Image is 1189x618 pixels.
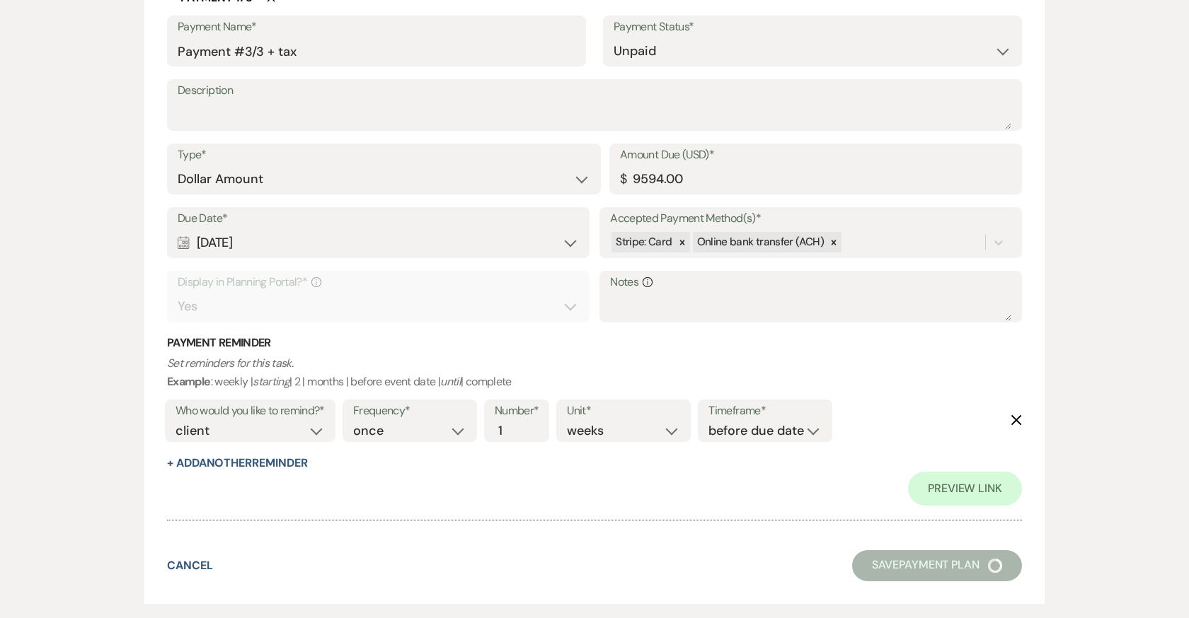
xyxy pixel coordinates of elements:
label: Description [178,81,1011,101]
label: Payment Status* [614,17,1011,37]
div: $ [620,170,626,189]
h3: Payment Reminder [167,335,1022,351]
button: + AddAnotherReminder [167,457,307,469]
label: Timeframe* [708,401,822,421]
label: Notes [610,272,1011,293]
i: until [440,374,461,389]
b: Example [167,374,211,389]
span: Stripe: Card [616,235,672,249]
button: Cancel [167,560,213,571]
label: Amount Due (USD)* [620,145,1011,165]
button: SavePayment Plan [852,550,1022,581]
label: Due Date* [178,209,579,229]
label: Payment Name* [178,17,575,37]
div: [DATE] [178,229,579,257]
a: Preview Link [908,472,1022,506]
label: Type* [178,145,590,165]
label: Frequency* [353,401,466,421]
label: Display in Planning Portal?* [178,272,579,293]
label: Who would you like to remind?* [176,401,325,421]
label: Accepted Payment Method(s)* [610,209,1011,229]
label: Number* [495,401,539,421]
img: loading spinner [988,559,1002,573]
p: : weekly | | 2 | months | before event date | | complete [167,354,1022,390]
i: starting [253,374,289,389]
span: Online bank transfer (ACH) [697,235,824,249]
label: Unit* [567,401,680,421]
i: Set reminders for this task. [167,356,293,371]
